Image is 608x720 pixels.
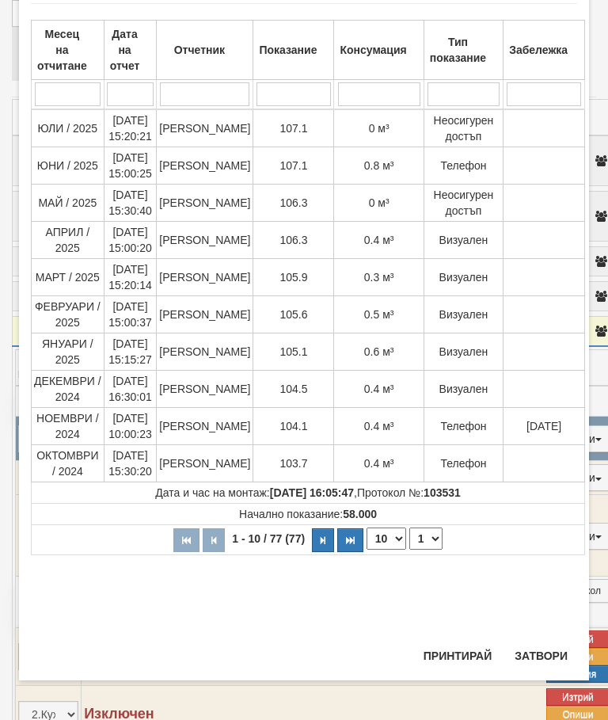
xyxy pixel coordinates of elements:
span: 106.3 [279,196,307,209]
b: Месец на отчитане [37,28,87,72]
th: Месец на отчитане: No sort applied, activate to apply an ascending sort [32,21,104,80]
span: 0.4 м³ [364,234,394,246]
span: 107.1 [279,122,307,135]
td: Визуален [424,296,503,333]
button: Принтирай [414,643,501,669]
b: Забележка [509,44,568,56]
td: [DATE] 15:30:40 [104,185,157,222]
span: 104.5 [279,383,307,395]
select: Страница номер [409,528,443,550]
span: 105.1 [279,345,307,358]
td: ДЕКЕМВРИ / 2024 [32,371,104,408]
th: Отчетник: No sort applied, activate to apply an ascending sort [157,21,253,80]
strong: [DATE] 16:05:47 [270,486,354,499]
span: 104.1 [279,420,307,432]
span: 0.5 м³ [364,308,394,321]
td: [PERSON_NAME] [157,109,253,147]
strong: 103531 [424,486,461,499]
td: МАЙ / 2025 [32,185,104,222]
span: 106.3 [279,234,307,246]
span: 0 м³ [369,122,389,135]
span: 0.8 м³ [364,159,394,172]
strong: 58.000 [343,508,377,520]
b: Тип показание [430,36,486,64]
td: [PERSON_NAME] [157,222,253,259]
td: ЮНИ / 2025 [32,147,104,185]
th: Дата на отчет: No sort applied, activate to apply an ascending sort [104,21,157,80]
td: , [32,482,585,504]
td: Телефон [424,147,503,185]
td: [PERSON_NAME] [157,445,253,482]
th: Тип показание: No sort applied, activate to apply an ascending sort [424,21,503,80]
td: [DATE] 15:20:21 [104,109,157,147]
td: [DATE] 15:15:27 [104,333,157,371]
td: ЯНУАРИ / 2025 [32,333,104,371]
td: АПРИЛ / 2025 [32,222,104,259]
button: Първа страница [173,528,199,552]
td: [DATE] 15:00:20 [104,222,157,259]
span: 0.3 м³ [364,271,394,284]
th: Консумация: No sort applied, activate to apply an ascending sort [334,21,424,80]
span: Дата и час на монтаж: [155,486,354,499]
span: 103.7 [279,457,307,470]
td: [PERSON_NAME] [157,147,253,185]
td: [PERSON_NAME] [157,259,253,296]
span: 107.1 [279,159,307,172]
td: [PERSON_NAME] [157,296,253,333]
td: [DATE] 15:00:37 [104,296,157,333]
span: 0 м³ [369,196,389,209]
th: Забележка: No sort applied, activate to apply an ascending sort [503,21,585,80]
b: Показание [259,44,317,56]
span: Начално показание: [239,508,377,520]
td: НОЕМВРИ / 2024 [32,408,104,445]
span: 105.9 [279,271,307,284]
button: Затвори [505,643,577,669]
span: 0.6 м³ [364,345,394,358]
button: Последна страница [337,528,363,552]
td: Телефон [424,445,503,482]
td: Визуален [424,222,503,259]
td: Телефон [424,408,503,445]
td: МАРТ / 2025 [32,259,104,296]
select: Брой редове на страница [367,528,406,550]
span: 105.6 [279,308,307,321]
td: Неосигурен достъп [424,185,503,222]
b: Отчетник [174,44,225,56]
span: [DATE] [526,420,561,432]
td: [DATE] 15:30:20 [104,445,157,482]
td: [DATE] 10:00:23 [104,408,157,445]
td: [PERSON_NAME] [157,408,253,445]
span: 0.4 м³ [364,420,394,432]
span: 0.4 м³ [364,383,394,395]
b: Консумация [340,44,406,56]
td: [DATE] 15:20:14 [104,259,157,296]
button: Следваща страница [312,528,334,552]
span: 0.4 м³ [364,457,394,470]
td: Визуален [424,259,503,296]
td: ЮЛИ / 2025 [32,109,104,147]
td: Визуален [424,333,503,371]
td: [PERSON_NAME] [157,185,253,222]
span: Протокол №: [357,486,461,499]
td: ФЕВРУАРИ / 2025 [32,296,104,333]
b: Дата на отчет [110,28,140,72]
td: [DATE] 16:30:01 [104,371,157,408]
td: Неосигурен достъп [424,109,503,147]
td: [DATE] 15:00:25 [104,147,157,185]
td: [PERSON_NAME] [157,371,253,408]
td: [PERSON_NAME] [157,333,253,371]
span: 1 - 10 / 77 (77) [228,532,309,545]
td: ОКТОМВРИ / 2024 [32,445,104,482]
th: Показание: No sort applied, activate to apply an ascending sort [253,21,334,80]
button: Предишна страница [203,528,225,552]
td: Визуален [424,371,503,408]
